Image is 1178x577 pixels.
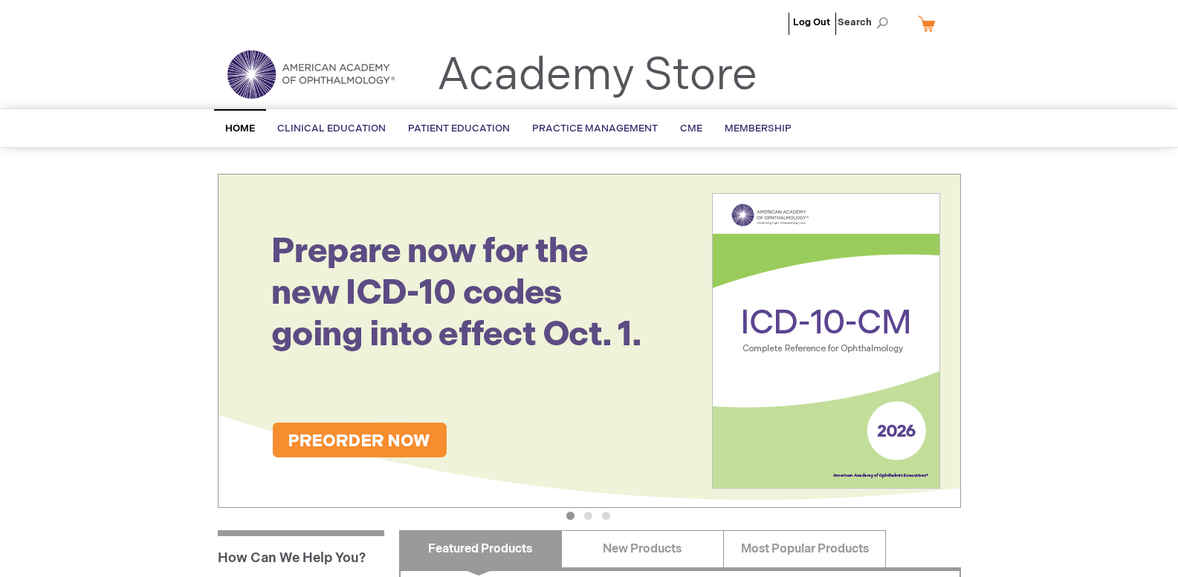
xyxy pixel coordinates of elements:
[566,512,575,520] button: 1 of 3
[584,512,592,520] button: 2 of 3
[532,123,658,134] span: Practice Management
[602,512,610,520] button: 3 of 3
[437,49,757,102] a: Academy Store
[793,16,830,28] a: Log Out
[225,123,255,134] span: Home
[838,7,894,37] span: Search
[725,123,792,134] span: Membership
[723,530,886,567] a: Most Popular Products
[399,530,562,567] a: Featured Products
[277,123,386,134] span: Clinical Education
[408,123,510,134] span: Patient Education
[561,530,724,567] a: New Products
[680,123,702,134] span: CME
